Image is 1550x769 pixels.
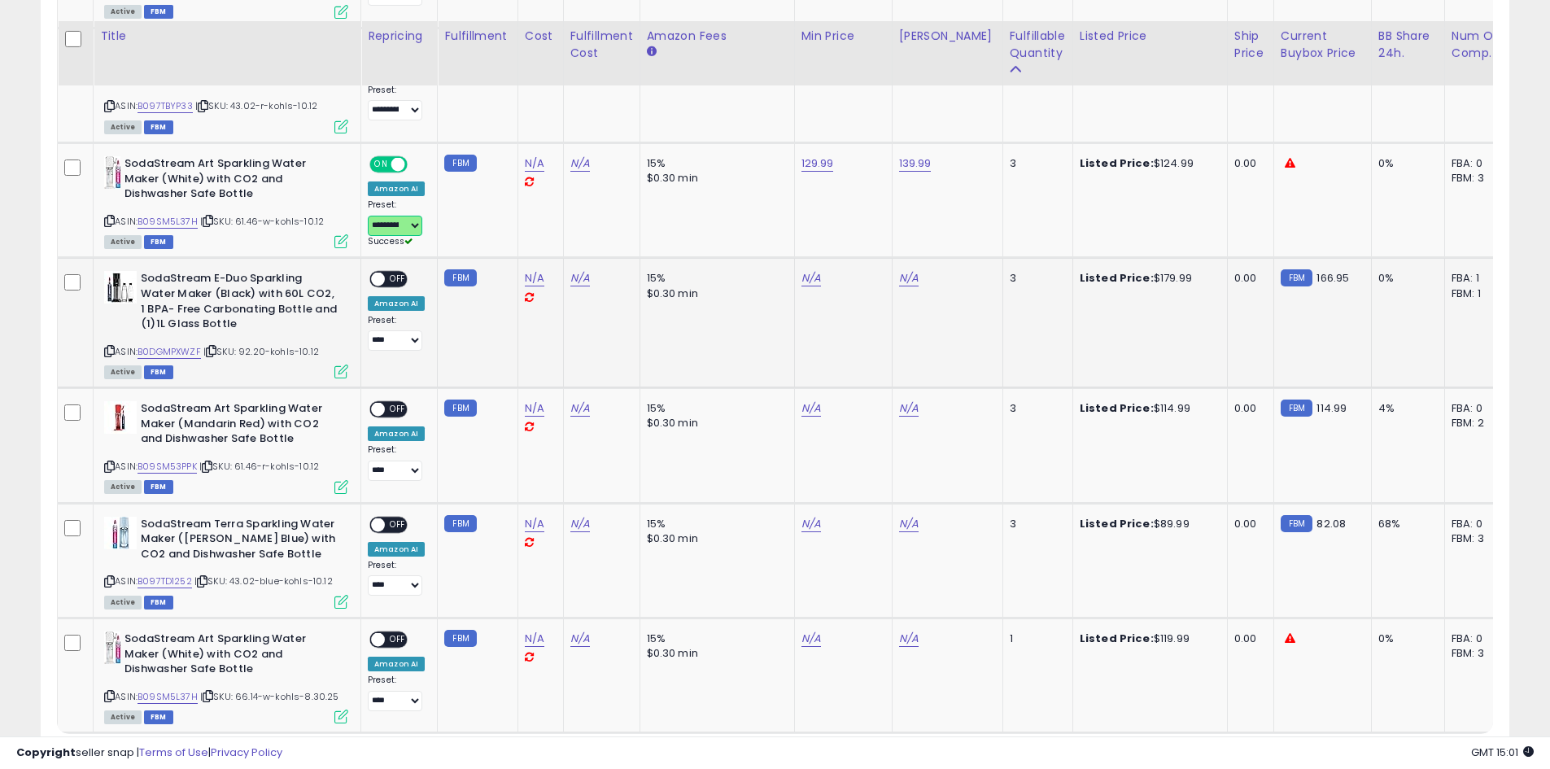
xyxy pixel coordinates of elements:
[144,120,173,134] span: FBM
[104,517,137,549] img: 41BuR3Sk8HL._SL40_.jpg
[104,235,142,249] span: All listings currently available for purchase on Amazon
[570,28,633,62] div: Fulfillment Cost
[899,155,932,172] a: 139.99
[104,401,137,434] img: 41hx+FSme3L._SL40_.jpg
[1234,28,1267,62] div: Ship Price
[1080,155,1154,171] b: Listed Price:
[647,171,782,186] div: $0.30 min
[1281,400,1312,417] small: FBM
[1234,156,1261,171] div: 0.00
[647,416,782,430] div: $0.30 min
[368,315,425,352] div: Preset:
[1452,156,1505,171] div: FBA: 0
[444,155,476,172] small: FBM
[899,28,996,45] div: [PERSON_NAME]
[138,99,193,113] a: B097TBYP33
[1080,401,1215,416] div: $114.99
[647,631,782,646] div: 15%
[1452,286,1505,301] div: FBM: 1
[1378,401,1432,416] div: 4%
[525,631,544,647] a: N/A
[899,400,919,417] a: N/A
[368,181,425,196] div: Amazon AI
[385,633,411,647] span: OFF
[371,158,391,172] span: ON
[801,155,834,172] a: 129.99
[1010,28,1066,62] div: Fulfillable Quantity
[368,542,425,557] div: Amazon AI
[1281,28,1364,62] div: Current Buybox Price
[104,631,120,664] img: 416m1awADCL._SL40_.jpg
[525,28,557,45] div: Cost
[138,460,197,474] a: B09SM53PPK
[385,403,411,417] span: OFF
[1080,517,1215,531] div: $89.99
[1010,631,1060,646] div: 1
[141,401,338,451] b: SodaStream Art Sparkling Water Maker (Mandarin Red) with CO2 and Dishwasher Safe Bottle
[1378,271,1432,286] div: 0%
[1234,401,1261,416] div: 0.00
[1080,271,1215,286] div: $179.99
[144,710,173,724] span: FBM
[1234,631,1261,646] div: 0.00
[801,516,821,532] a: N/A
[444,630,476,647] small: FBM
[1080,270,1154,286] b: Listed Price:
[104,156,120,189] img: 416m1awADCL._SL40_.jpg
[1010,401,1060,416] div: 3
[1316,270,1349,286] span: 166.95
[444,515,476,532] small: FBM
[525,400,544,417] a: N/A
[647,286,782,301] div: $0.30 min
[899,631,919,647] a: N/A
[801,400,821,417] a: N/A
[368,426,425,441] div: Amazon AI
[1378,28,1438,62] div: BB Share 24h.
[1316,516,1346,531] span: 82.08
[100,28,354,45] div: Title
[801,270,821,286] a: N/A
[1452,517,1505,531] div: FBA: 0
[203,345,319,358] span: | SKU: 92.20-kohls-10.12
[444,269,476,286] small: FBM
[211,745,282,760] a: Privacy Policy
[1080,631,1215,646] div: $119.99
[368,28,430,45] div: Repricing
[141,517,338,566] b: SodaStream Terra Sparkling Water Maker ([PERSON_NAME] Blue) with CO2 and Dishwasher Safe Bottle
[104,5,142,19] span: All listings currently available for purchase on Amazon
[1452,631,1505,646] div: FBA: 0
[1452,401,1505,416] div: FBA: 0
[368,85,425,121] div: Preset:
[1452,28,1511,62] div: Num of Comp.
[368,657,425,671] div: Amazon AI
[899,516,919,532] a: N/A
[647,517,782,531] div: 15%
[444,28,510,45] div: Fulfillment
[570,631,590,647] a: N/A
[385,273,411,286] span: OFF
[141,271,338,335] b: SodaStream E-Duo Sparkling Water Maker (Black) with 60L CO2, 1 BPA- Free Carbonating Bottle and (...
[138,215,198,229] a: B09SM5L37H
[385,518,411,531] span: OFF
[1234,517,1261,531] div: 0.00
[525,516,544,532] a: N/A
[200,690,339,703] span: | SKU: 66.14-w-kohls-8.30.25
[104,156,348,247] div: ASIN:
[1080,156,1215,171] div: $124.99
[104,596,142,610] span: All listings currently available for purchase on Amazon
[570,270,590,286] a: N/A
[1010,517,1060,531] div: 3
[444,400,476,417] small: FBM
[144,596,173,610] span: FBM
[570,155,590,172] a: N/A
[124,631,322,681] b: SodaStream Art Sparkling Water Maker (White) with CO2 and Dishwasher Safe Bottle
[525,270,544,286] a: N/A
[1316,400,1347,416] span: 114.99
[144,480,173,494] span: FBM
[647,531,782,546] div: $0.30 min
[1281,515,1312,532] small: FBM
[899,270,919,286] a: N/A
[1452,416,1505,430] div: FBM: 2
[1452,646,1505,661] div: FBM: 3
[1234,271,1261,286] div: 0.00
